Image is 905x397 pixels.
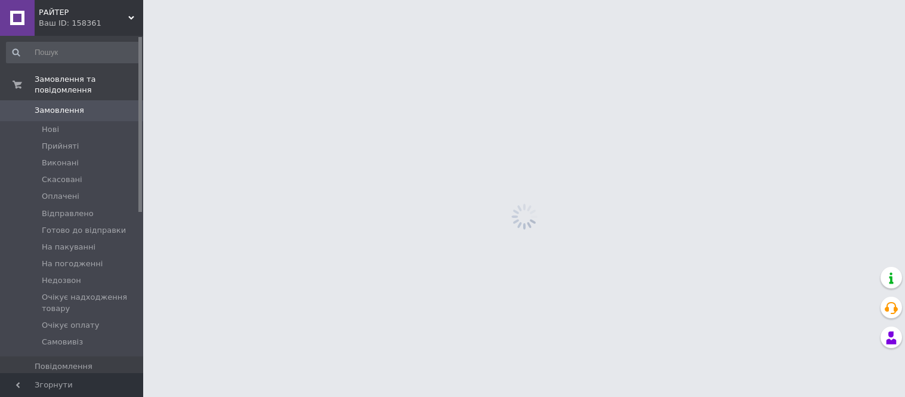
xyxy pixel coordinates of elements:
[42,225,126,236] span: Готово до відправки
[42,292,140,313] span: Очікує надходження товару
[508,201,540,233] img: spinner_grey-bg-hcd09dd2d8f1a785e3413b09b97f8118e7.gif
[42,158,79,168] span: Виконані
[42,242,95,253] span: На пакуванні
[42,124,59,135] span: Нові
[42,320,99,331] span: Очікує оплату
[35,361,92,372] span: Повідомлення
[42,337,83,347] span: Самовивіз
[42,258,103,269] span: На погодженні
[42,208,94,219] span: Відправлено
[35,105,84,116] span: Замовлення
[39,7,128,18] span: РАЙТЕР
[35,74,143,96] span: Замовлення та повідомлення
[42,174,82,185] span: Скасовані
[42,191,79,202] span: Оплачені
[6,42,141,63] input: Пошук
[42,275,81,286] span: Недозвон
[42,141,79,152] span: Прийняті
[39,18,143,29] div: Ваш ID: 158361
